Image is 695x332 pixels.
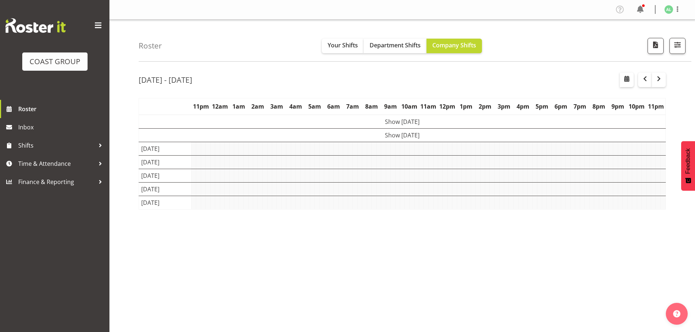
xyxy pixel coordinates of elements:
span: Roster [18,103,106,114]
button: Filter Shifts [669,38,686,54]
th: 12pm [438,98,457,115]
th: 8am [362,98,381,115]
span: Finance & Reporting [18,176,95,187]
th: 5pm [533,98,552,115]
button: Department Shifts [364,39,426,53]
span: Inbox [18,122,106,133]
span: Your Shifts [328,41,358,49]
th: 4pm [514,98,533,115]
th: 8pm [590,98,609,115]
td: [DATE] [139,142,192,155]
img: annie-lister1125.jpg [664,5,673,14]
button: Your Shifts [322,39,364,53]
td: Show [DATE] [139,115,666,129]
h2: [DATE] - [DATE] [139,75,192,85]
img: Rosterit website logo [5,18,66,33]
h4: Roster [139,42,162,50]
th: 11am [419,98,438,115]
th: 7am [343,98,362,115]
th: 1am [229,98,248,115]
th: 3am [267,98,286,115]
th: 5am [305,98,324,115]
span: Department Shifts [370,41,421,49]
th: 11pm [646,98,665,115]
td: [DATE] [139,169,192,182]
th: 10pm [627,98,646,115]
th: 2am [248,98,267,115]
td: [DATE] [139,155,192,169]
span: Time & Attendance [18,158,95,169]
button: Select a specific date within the roster. [620,73,634,87]
td: [DATE] [139,196,192,209]
th: 4am [286,98,305,115]
img: help-xxl-2.png [673,310,680,317]
th: 2pm [476,98,495,115]
th: 10am [400,98,419,115]
td: [DATE] [139,182,192,196]
th: 11pm [192,98,211,115]
th: 6am [324,98,343,115]
th: 6pm [552,98,571,115]
td: Show [DATE] [139,128,666,142]
span: Feedback [685,148,691,174]
th: 1pm [457,98,476,115]
th: 12am [211,98,229,115]
th: 7pm [571,98,590,115]
div: COAST GROUP [30,56,80,67]
button: Download a PDF of the roster according to the set date range. [648,38,664,54]
button: Company Shifts [426,39,482,53]
span: Company Shifts [432,41,476,49]
button: Feedback - Show survey [681,141,695,191]
th: 9pm [609,98,628,115]
span: Shifts [18,140,95,151]
th: 9am [381,98,400,115]
th: 3pm [495,98,514,115]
